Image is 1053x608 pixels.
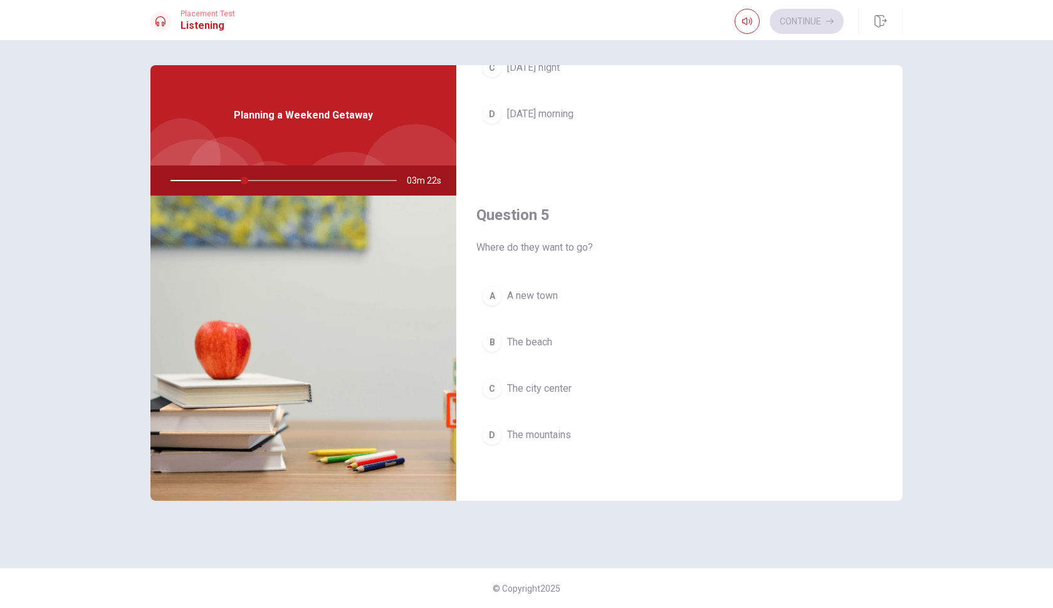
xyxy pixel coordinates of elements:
span: A new town [507,288,558,303]
div: C [482,58,502,78]
div: D [482,104,502,124]
span: 03m 22s [407,165,451,196]
span: Placement Test [181,9,235,18]
img: Planning a Weekend Getaway [150,196,456,501]
span: Where do they want to go? [476,240,883,255]
div: C [482,379,502,399]
button: C[DATE] night [476,52,883,83]
button: D[DATE] morning [476,98,883,130]
h4: Question 5 [476,205,883,225]
span: The beach [507,335,552,350]
span: The mountains [507,427,571,443]
button: BThe beach [476,327,883,358]
button: AA new town [476,280,883,312]
h1: Listening [181,18,235,33]
div: B [482,332,502,352]
span: © Copyright 2025 [493,584,560,594]
button: DThe mountains [476,419,883,451]
button: CThe city center [476,373,883,404]
span: Planning a Weekend Getaway [234,108,373,123]
span: [DATE] night [507,60,560,75]
div: A [482,286,502,306]
span: The city center [507,381,572,396]
div: D [482,425,502,445]
span: [DATE] morning [507,107,574,122]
